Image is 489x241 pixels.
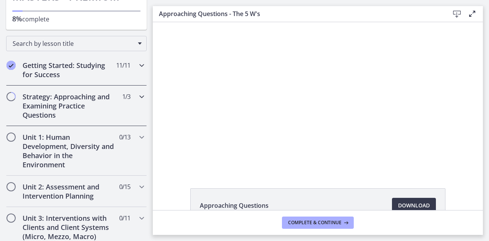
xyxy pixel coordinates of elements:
div: Search by lesson title [6,36,147,51]
h2: Unit 1: Human Development, Diversity and Behavior in the Environment [23,133,116,169]
iframe: Video Lesson [153,22,483,171]
h3: Approaching Questions - The 5 W's [159,9,437,18]
a: Download [392,198,436,213]
span: Approaching Questions [200,201,269,210]
span: 0 / 11 [119,214,130,223]
h2: Unit 2: Assessment and Intervention Planning [23,182,116,201]
span: Complete & continue [288,220,342,226]
h2: Unit 3: Interventions with Clients and Client Systems (Micro, Mezzo, Macro) [23,214,116,241]
span: Download [398,201,430,210]
span: 0 / 15 [119,182,130,191]
span: 11 / 11 [116,61,130,70]
span: 8% [12,14,22,23]
h2: Getting Started: Studying for Success [23,61,116,79]
p: complete [12,14,141,24]
span: 0 / 13 [119,133,130,142]
button: Complete & continue [282,217,354,229]
i: Completed [6,61,16,70]
h2: Strategy: Approaching and Examining Practice Questions [23,92,116,120]
span: 1 / 3 [122,92,130,101]
span: Search by lesson title [13,39,134,48]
